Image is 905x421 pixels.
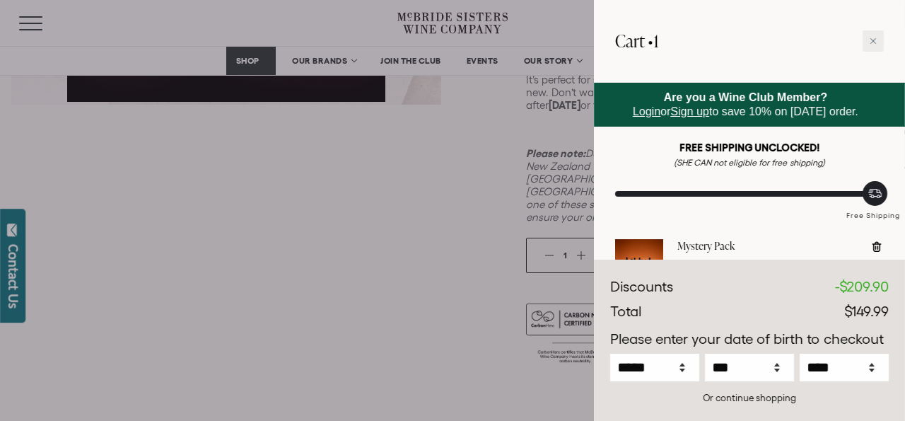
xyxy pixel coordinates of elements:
[839,279,889,294] span: $209.90
[677,239,735,253] a: Mystery Pack
[671,105,709,117] a: Sign up
[835,277,889,298] div: -
[844,304,889,319] span: $149.99
[615,21,658,61] h2: Cart •
[610,277,673,298] div: Discounts
[674,158,825,167] em: (SHE CAN not eligible for free shipping)
[610,301,641,323] div: Total
[664,91,828,103] strong: Are you a Wine Club Member?
[633,91,858,117] span: or to save 10% on [DATE] order.
[633,105,660,117] a: Login
[610,391,889,405] div: Or continue shopping
[610,329,889,350] p: Please enter your date of birth to checkout
[841,197,905,221] div: Free Shipping
[679,142,819,154] strong: FREE SHIPPING UNCLOCKED!
[653,29,658,52] span: 1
